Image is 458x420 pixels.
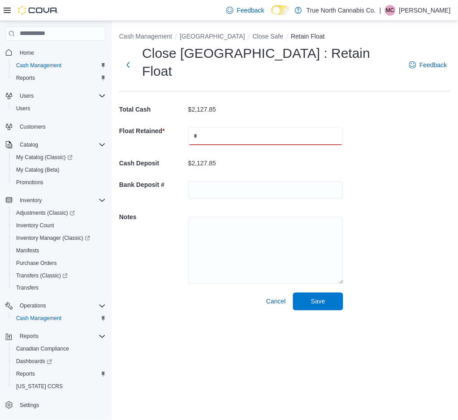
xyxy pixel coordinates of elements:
[9,176,109,189] button: Promotions
[9,269,109,282] a: Transfers (Classic)
[13,258,60,268] a: Purchase Orders
[13,73,106,83] span: Reports
[13,152,106,163] span: My Catalog (Classic)
[16,301,106,312] span: Operations
[272,5,290,15] input: Dark Mode
[13,344,106,355] span: Canadian Compliance
[13,369,106,380] span: Reports
[311,297,325,306] span: Save
[420,61,447,69] span: Feedback
[119,56,137,74] button: Next
[16,301,50,312] button: Operations
[13,344,73,355] a: Canadian Compliance
[13,245,43,256] a: Manifests
[16,272,68,279] span: Transfers (Classic)
[13,103,34,114] a: Users
[16,285,39,292] span: Transfers
[119,208,186,226] h5: Notes
[16,315,61,322] span: Cash Management
[13,369,39,380] a: Reports
[16,121,106,132] span: Customers
[20,123,46,130] span: Customers
[13,258,106,268] span: Purchase Orders
[16,234,90,242] span: Inventory Manager (Classic)
[9,59,109,72] button: Cash Management
[13,165,63,175] a: My Catalog (Beta)
[16,47,106,58] span: Home
[9,381,109,393] button: [US_STATE] CCRS
[2,120,109,133] button: Customers
[16,371,35,378] span: Reports
[16,195,106,206] span: Inventory
[9,102,109,115] button: Users
[9,368,109,381] button: Reports
[13,220,58,231] a: Inventory Count
[20,141,38,148] span: Catalog
[13,103,106,114] span: Users
[2,90,109,102] button: Users
[266,297,286,306] span: Cancel
[9,244,109,257] button: Manifests
[399,5,451,16] p: [PERSON_NAME]
[2,46,109,59] button: Home
[20,49,34,56] span: Home
[16,139,106,150] span: Catalog
[385,5,396,16] div: Matthew Cross
[142,44,400,80] h1: Close [GEOGRAPHIC_DATA] : Retain Float
[18,6,58,15] img: Cova
[20,92,34,100] span: Users
[13,177,47,188] a: Promotions
[16,105,30,112] span: Users
[16,74,35,82] span: Reports
[13,233,94,243] a: Inventory Manager (Classic)
[20,333,39,340] span: Reports
[13,233,106,243] span: Inventory Manager (Classic)
[380,5,381,16] p: |
[9,232,109,244] a: Inventory Manager (Classic)
[2,139,109,151] button: Catalog
[16,346,69,353] span: Canadian Compliance
[13,313,65,324] a: Cash Management
[2,194,109,207] button: Inventory
[13,356,106,367] span: Dashboards
[13,283,106,294] span: Transfers
[9,257,109,269] button: Purchase Orders
[13,381,66,392] a: [US_STATE] CCRS
[386,5,395,16] span: MC
[188,160,216,167] p: $2,127.85
[119,154,186,172] h5: Cash Deposit
[406,56,451,74] a: Feedback
[13,220,106,231] span: Inventory Count
[13,208,78,218] a: Adjustments (Classic)
[13,381,106,392] span: Washington CCRS
[13,270,106,281] span: Transfers (Classic)
[13,245,106,256] span: Manifests
[13,152,76,163] a: My Catalog (Classic)
[16,209,75,216] span: Adjustments (Classic)
[293,293,343,311] button: Save
[13,313,106,324] span: Cash Management
[20,303,46,310] span: Operations
[16,358,52,365] span: Dashboards
[9,355,109,368] a: Dashboards
[16,383,63,390] span: [US_STATE] CCRS
[16,331,42,342] button: Reports
[13,60,106,71] span: Cash Management
[16,247,39,254] span: Manifests
[223,1,268,19] a: Feedback
[13,165,106,175] span: My Catalog (Beta)
[20,197,42,204] span: Inventory
[119,122,186,140] h5: Float Retained
[119,176,186,194] h5: Bank Deposit #
[119,33,172,40] button: Cash Management
[9,312,109,325] button: Cash Management
[16,179,43,186] span: Promotions
[9,207,109,219] a: Adjustments (Classic)
[9,164,109,176] button: My Catalog (Beta)
[16,400,43,411] a: Settings
[13,177,106,188] span: Promotions
[20,402,39,409] span: Settings
[16,139,42,150] button: Catalog
[9,282,109,294] button: Transfers
[9,72,109,84] button: Reports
